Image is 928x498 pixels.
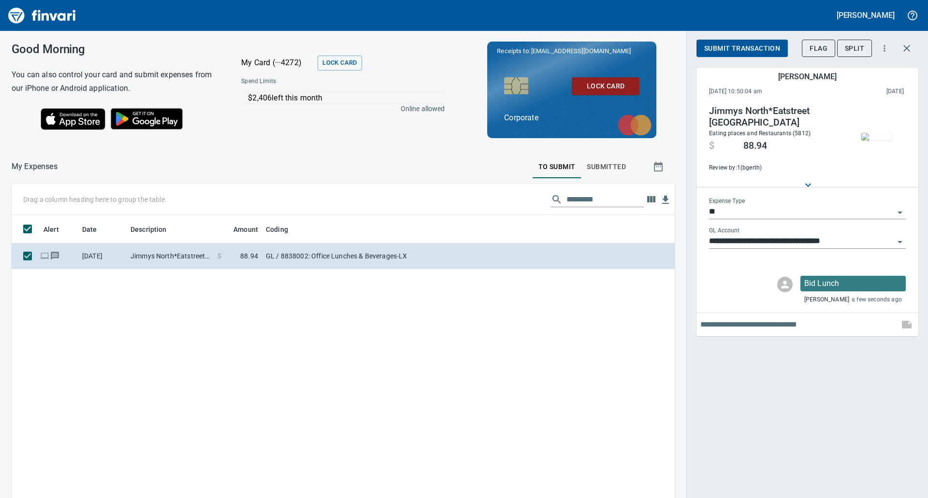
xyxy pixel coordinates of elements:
[709,105,841,128] h4: Jimmys North*Eatstreet [GEOGRAPHIC_DATA]
[861,133,892,141] img: receipts%2Fmarketjohnson%2F2025-10-13%2FrMc8t4bUeGPycGSU9BBvNCyPcn43__ClEdBgf5YonvK5jWVfej.jpg
[587,161,626,173] span: Submitted
[12,161,58,172] p: My Expenses
[43,224,59,235] span: Alert
[127,243,214,269] td: Jimmys North*Eatstreet [GEOGRAPHIC_DATA]
[241,77,360,86] span: Spend Limits
[217,251,221,261] span: $
[852,295,902,305] span: a few seconds ago
[613,110,656,141] img: mastercard.svg
[82,224,97,235] span: Date
[743,140,767,152] span: 88.94
[804,295,849,305] span: [PERSON_NAME]
[709,163,841,173] span: Review by: 1 (bgerth)
[130,224,179,235] span: Description
[778,71,836,82] h5: [PERSON_NAME]
[704,43,780,55] span: Submit Transaction
[12,161,58,172] nav: breadcrumb
[845,43,864,55] span: Split
[874,38,895,59] button: More
[644,155,675,178] button: Show transactions within a particular date range
[23,195,165,204] p: Drag a column heading here to group the table
[50,253,60,259] span: Has messages
[644,192,658,207] button: Choose columns to display
[530,46,632,56] span: [EMAIL_ADDRESS][DOMAIN_NAME]
[12,43,217,56] h3: Good Morning
[709,228,739,234] label: GL Account
[266,224,301,235] span: Coding
[895,313,918,336] span: This records your note into the expense
[834,8,897,23] button: [PERSON_NAME]
[837,40,872,57] button: Split
[82,224,110,235] span: Date
[130,224,167,235] span: Description
[266,224,288,235] span: Coding
[504,112,639,124] p: Corporate
[810,43,827,55] span: Flag
[804,278,902,289] p: Bid Lunch
[709,130,811,137] span: Eating places and Restaurants (5812)
[893,235,907,249] button: Open
[318,56,362,71] button: Lock Card
[233,104,445,114] p: Online allowed
[248,92,444,104] p: $2,406 left this month
[825,87,904,97] span: This charge was settled by the merchant and appears on the 2025/10/11 statement.
[800,276,906,291] div: Click for options
[580,80,632,92] span: Lock Card
[538,161,576,173] span: To Submit
[802,40,835,57] button: Flag
[895,37,918,60] button: Close transaction
[41,108,105,130] img: Download on the App Store
[12,68,217,95] h6: You can also control your card and submit expenses from our iPhone or Android application.
[40,253,50,259] span: Online transaction
[709,140,714,152] span: $
[240,251,258,261] span: 88.94
[572,77,639,95] button: Lock Card
[709,87,825,97] span: [DATE] 10:50:04 am
[262,243,504,269] td: GL / 8838002: Office Lunches & Beverages-LX
[696,40,788,57] button: Submit Transaction
[658,193,673,207] button: Download table
[6,4,78,27] img: Finvari
[105,103,188,135] img: Get it on Google Play
[322,57,357,69] span: Lock Card
[43,224,72,235] span: Alert
[837,10,895,20] h5: [PERSON_NAME]
[497,46,647,56] p: Receipts to:
[221,224,258,235] span: Amount
[709,199,745,204] label: Expense Type
[893,206,907,219] button: Open
[78,243,127,269] td: [DATE]
[233,224,258,235] span: Amount
[241,57,314,69] p: My Card (···4272)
